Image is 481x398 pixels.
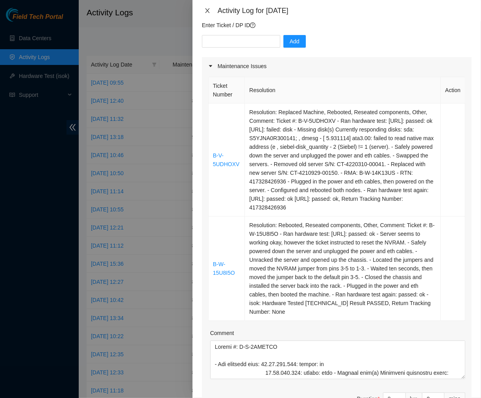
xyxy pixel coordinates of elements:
td: Resolution: Rebooted, Reseated components, Other, Comment: Ticket #: B-W-15U8I5O - Ran hardware t... [245,217,441,321]
a: B-V-5UDHOXV [213,152,240,167]
button: Add [283,35,306,48]
div: Activity Log for [DATE] [218,6,472,15]
button: Close [202,7,213,15]
p: Enter Ticket / DP ID [202,21,472,30]
div: Maintenance Issues [202,57,472,75]
th: Action [441,77,465,104]
td: Resolution: Replaced Machine, Rebooted, Reseated components, Other, Comment: Ticket #: B-V-5UDHOX... [245,104,441,217]
label: Comment [210,329,234,337]
span: question-circle [250,22,255,28]
span: Add [290,37,300,46]
th: Ticket Number [209,77,245,104]
span: caret-right [208,64,213,68]
span: close [204,7,211,14]
th: Resolution [245,77,441,104]
a: B-W-15U8I5O [213,261,235,276]
textarea: Comment [210,341,465,379]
